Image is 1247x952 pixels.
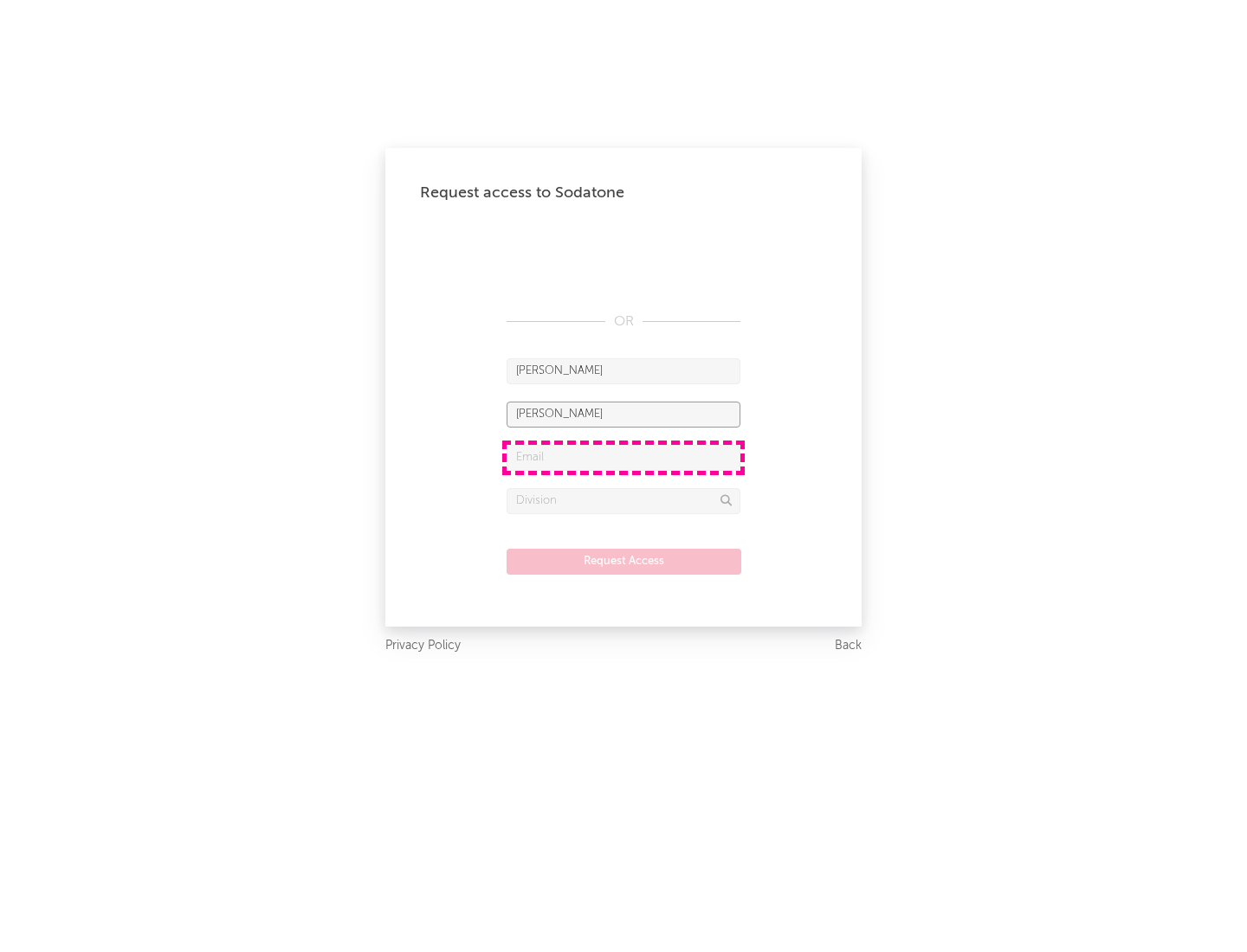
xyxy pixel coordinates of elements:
[507,445,740,471] input: Email
[835,635,862,657] a: Back
[507,358,740,384] input: First Name
[385,635,461,657] a: Privacy Policy
[420,183,827,203] div: Request access to Sodatone
[507,312,740,332] div: OR
[507,549,741,575] button: Request Access
[507,402,740,428] input: Last Name
[507,488,740,514] input: Division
